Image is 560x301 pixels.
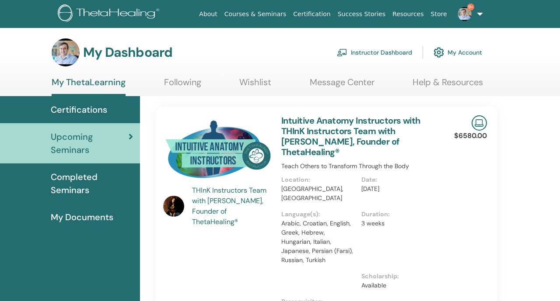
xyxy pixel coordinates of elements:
img: Live Online Seminar [472,115,487,131]
p: [GEOGRAPHIC_DATA], [GEOGRAPHIC_DATA] [281,184,356,203]
a: Help & Resources [413,77,483,94]
span: Completed Seminars [51,170,133,197]
img: default.jpg [458,7,472,21]
h3: My Dashboard [83,45,172,60]
a: Courses & Seminars [221,6,290,22]
p: Arabic, Croatian, English, Greek, Hebrew, Hungarian, Italian, Japanese, Persian (Farsi), Russian,... [281,219,356,265]
p: Scholarship : [361,272,436,281]
span: My Documents [51,211,113,224]
p: Duration : [361,210,436,219]
img: chalkboard-teacher.svg [337,48,347,56]
span: Certifications [51,103,107,116]
img: logo.png [58,4,162,24]
a: Resources [389,6,427,22]
a: About [196,6,220,22]
p: Location : [281,175,356,184]
span: Upcoming Seminars [51,130,129,156]
img: cog.svg [434,45,444,60]
span: 9+ [467,3,474,10]
p: Teach Others to Transform Through the Body [281,162,441,171]
a: Following [164,77,201,94]
p: Date : [361,175,436,184]
a: THInK Instructors Team with [PERSON_NAME], Founder of ThetaHealing® [192,185,273,227]
a: My Account [434,43,482,62]
p: [DATE] [361,184,436,194]
img: default.jpg [52,38,80,66]
a: Intuitive Anatomy Instructors with THInK Instructors Team with [PERSON_NAME], Founder of ThetaHea... [281,115,420,158]
a: Store [427,6,451,22]
img: Intuitive Anatomy Instructors [163,115,271,188]
a: Wishlist [239,77,271,94]
p: $6580.00 [454,131,487,141]
a: My ThetaLearning [52,77,126,96]
a: Instructor Dashboard [337,43,412,62]
p: 3 weeks [361,219,436,228]
a: Success Stories [334,6,389,22]
p: Language(s) : [281,210,356,219]
a: Certification [290,6,334,22]
a: Message Center [310,77,374,94]
img: default.jpg [163,196,184,217]
p: Available [361,281,436,290]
